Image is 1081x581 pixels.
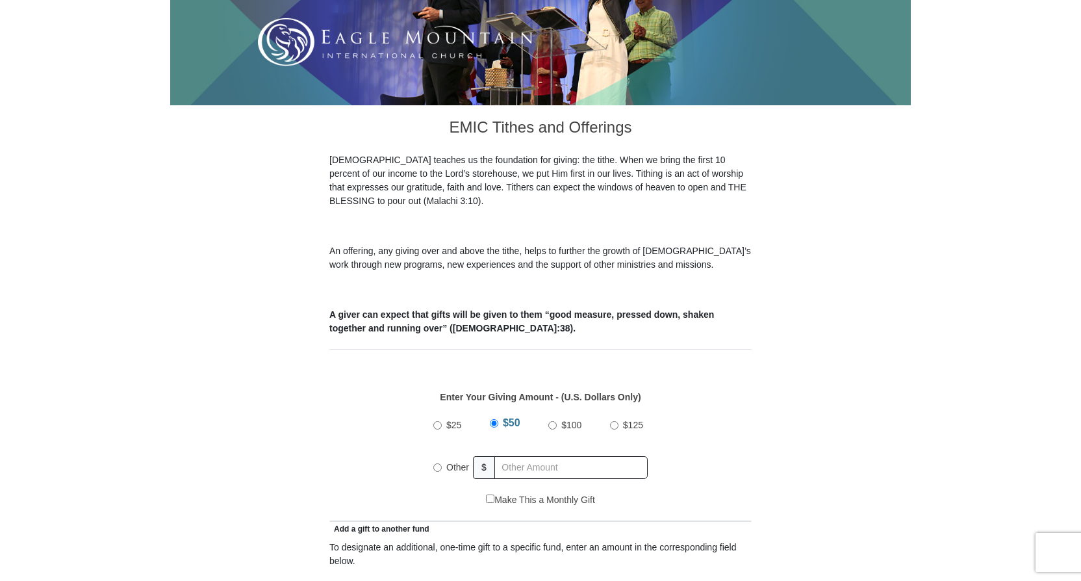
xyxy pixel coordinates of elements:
[473,456,495,479] span: $
[623,420,643,430] span: $125
[561,420,581,430] span: $100
[329,105,752,153] h3: EMIC Tithes and Offerings
[329,524,429,534] span: Add a gift to another fund
[329,244,752,272] p: An offering, any giving over and above the tithe, helps to further the growth of [DEMOGRAPHIC_DAT...
[503,417,520,428] span: $50
[446,420,461,430] span: $25
[329,153,752,208] p: [DEMOGRAPHIC_DATA] teaches us the foundation for giving: the tithe. When we bring the first 10 pe...
[446,462,469,472] span: Other
[329,541,752,568] div: To designate an additional, one-time gift to a specific fund, enter an amount in the correspondin...
[494,456,648,479] input: Other Amount
[486,495,494,503] input: Make This a Monthly Gift
[329,309,714,333] b: A giver can expect that gifts will be given to them “good measure, pressed down, shaken together ...
[440,392,641,402] strong: Enter Your Giving Amount - (U.S. Dollars Only)
[486,493,595,507] label: Make This a Monthly Gift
